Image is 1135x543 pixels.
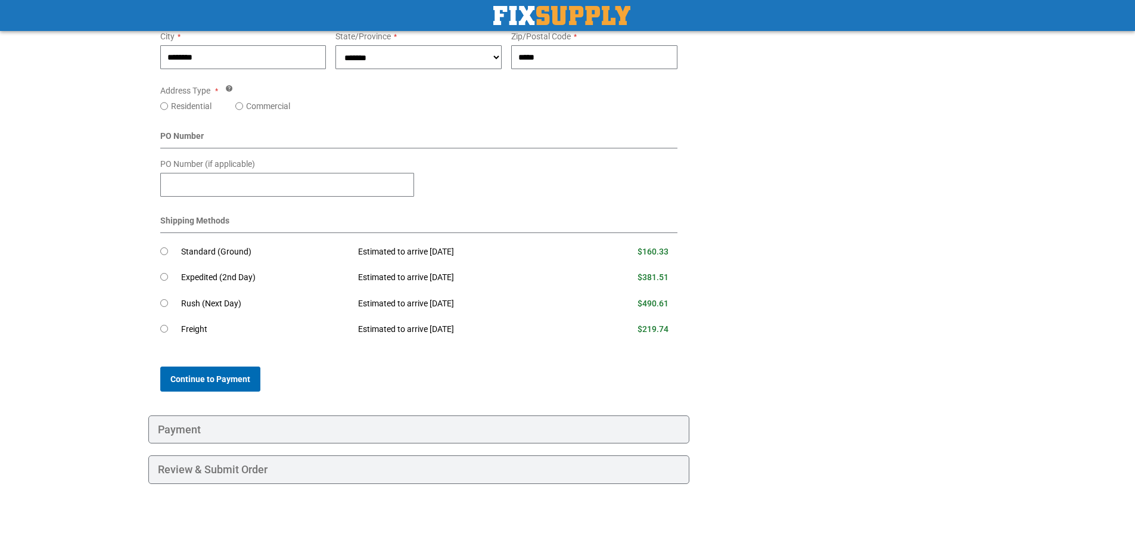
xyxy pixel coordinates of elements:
div: Shipping Methods [160,215,678,233]
span: $490.61 [638,299,668,308]
label: Commercial [246,100,290,112]
td: Expedited (2nd Day) [181,265,350,291]
td: Estimated to arrive [DATE] [349,317,579,343]
td: Standard (Ground) [181,239,350,265]
span: City [160,32,175,41]
span: State/Province [335,32,391,41]
span: Address Type [160,86,210,95]
span: $160.33 [638,247,668,256]
span: Continue to Payment [170,374,250,384]
a: store logo [493,6,630,25]
div: PO Number [160,130,678,148]
span: PO Number (if applicable) [160,159,255,169]
span: Zip/Postal Code [511,32,571,41]
button: Continue to Payment [160,367,260,392]
td: Freight [181,317,350,343]
div: Payment [148,415,690,444]
td: Estimated to arrive [DATE] [349,265,579,291]
td: Rush (Next Day) [181,291,350,317]
img: Fix Industrial Supply [493,6,630,25]
div: Review & Submit Order [148,455,690,484]
label: Residential [171,100,212,112]
td: Estimated to arrive [DATE] [349,239,579,265]
span: $219.74 [638,324,668,334]
span: $381.51 [638,272,668,282]
td: Estimated to arrive [DATE] [349,291,579,317]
